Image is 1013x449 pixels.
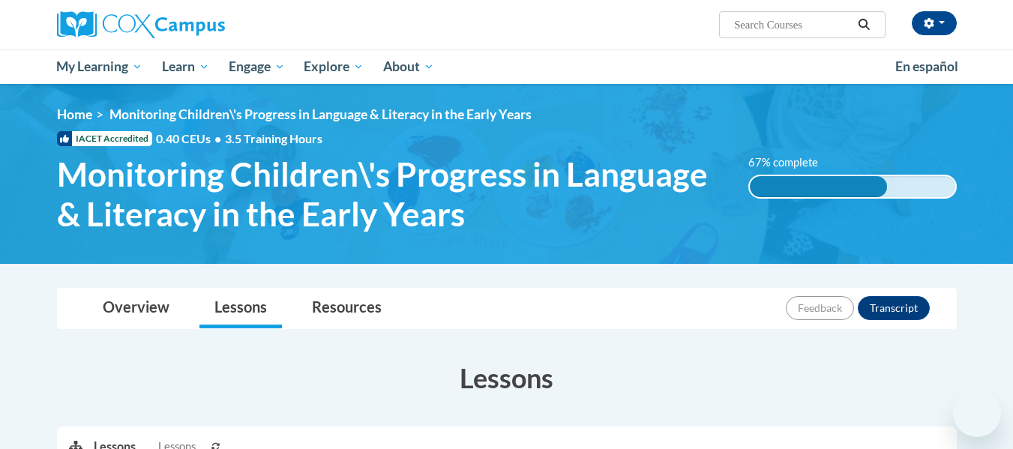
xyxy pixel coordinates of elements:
[109,106,532,122] span: Monitoring Children\'s Progress in Language & Literacy in the Early Years
[56,58,142,76] span: My Learning
[229,58,285,76] span: Engage
[214,131,221,145] span: •
[886,51,968,82] a: En español
[162,58,209,76] span: Learn
[219,49,295,84] a: Engage
[297,289,397,328] a: Resources
[57,359,957,397] h3: Lessons
[199,289,282,328] a: Lessons
[57,154,727,234] span: Monitoring Children\'s Progress in Language & Literacy in the Early Years
[34,49,979,84] div: Main menu
[786,296,854,320] button: Feedback
[895,58,958,74] span: En español
[304,58,364,76] span: Explore
[225,131,322,145] span: 3.5 Training Hours
[57,131,152,146] span: IACET Accredited
[152,49,219,84] a: Learn
[858,296,930,320] button: Transcript
[57,106,92,122] a: Home
[912,11,957,35] button: Account Settings
[748,154,835,171] label: 67% complete
[383,58,434,76] span: About
[57,11,225,38] img: Cox Campus
[953,389,1001,437] iframe: Button to launch messaging window
[57,11,342,38] a: Cox Campus
[88,289,184,328] a: Overview
[733,16,853,34] input: Search Courses
[373,49,444,84] a: About
[156,130,225,147] span: 0.40 CEUs
[853,16,875,34] button: Search
[294,49,373,84] a: Explore
[47,49,153,84] a: My Learning
[750,176,887,197] div: 67% complete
